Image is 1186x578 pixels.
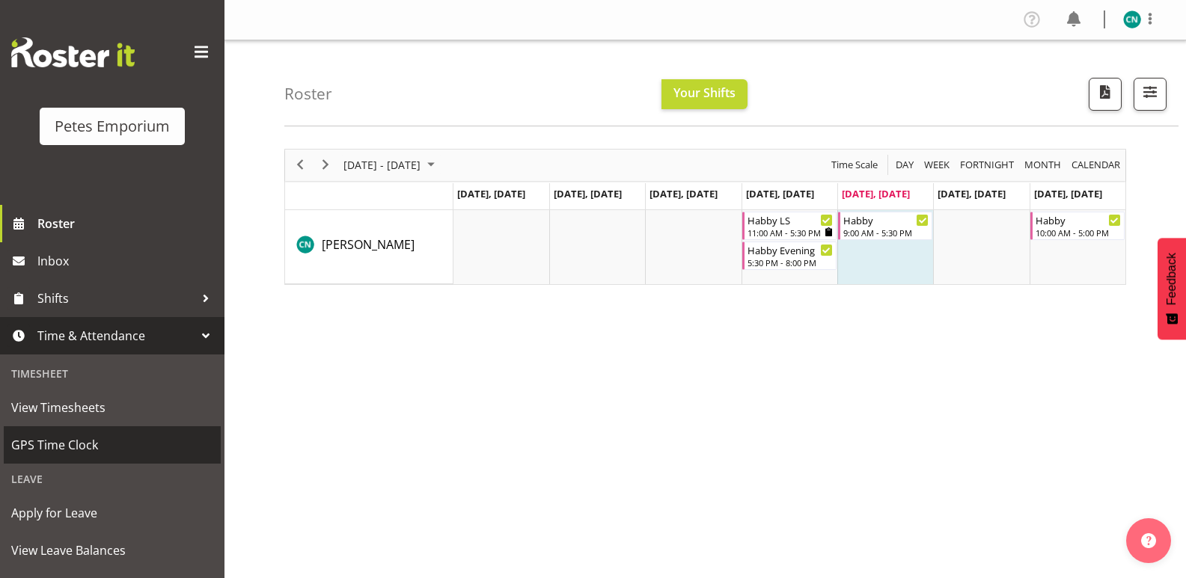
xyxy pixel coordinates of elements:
button: Time Scale [829,156,881,174]
div: Christine Neville"s event - Habby LS Begin From Thursday, October 2, 2025 at 11:00:00 AM GMT+13:0... [742,212,837,240]
div: 5:30 PM - 8:00 PM [748,256,833,268]
button: Fortnight [958,156,1017,174]
span: [DATE], [DATE] [1034,187,1102,200]
a: View Leave Balances [4,532,221,569]
h4: Roster [284,85,332,102]
span: Inbox [37,250,217,272]
table: Timeline Week of October 3, 2025 [453,210,1125,284]
span: [DATE], [DATE] [938,187,1006,200]
button: Download a PDF of the roster according to the set date range. [1089,78,1122,111]
button: Previous [290,156,311,174]
div: Christine Neville"s event - Habby Begin From Sunday, October 5, 2025 at 10:00:00 AM GMT+13:00 End... [1030,212,1125,240]
span: Week [923,156,951,174]
span: Month [1023,156,1063,174]
span: Feedback [1165,253,1179,305]
div: next period [313,150,338,181]
a: Apply for Leave [4,494,221,532]
div: 11:00 AM - 5:30 PM [748,227,833,239]
button: Month [1069,156,1123,174]
button: Filter Shifts [1134,78,1167,111]
img: Rosterit website logo [11,37,135,67]
img: help-xxl-2.png [1141,533,1156,548]
span: Fortnight [959,156,1015,174]
a: [PERSON_NAME] [322,236,415,253]
div: Habby LS [748,212,833,227]
span: [DATE], [DATE] [649,187,718,200]
span: GPS Time Clock [11,434,213,456]
div: previous period [287,150,313,181]
div: Habby Evening [748,242,833,257]
div: Sep 29 - Oct 05, 2025 [338,150,444,181]
span: Roster [37,212,217,235]
span: Your Shifts [673,84,736,101]
button: Your Shifts [661,79,748,109]
td: Christine Neville resource [285,210,453,284]
button: Feedback - Show survey [1158,238,1186,339]
div: 10:00 AM - 5:00 PM [1036,227,1121,239]
button: Timeline Week [922,156,953,174]
div: Christine Neville"s event - Habby Begin From Friday, October 3, 2025 at 9:00:00 AM GMT+13:00 Ends... [838,212,932,240]
span: View Leave Balances [11,539,213,562]
span: calendar [1070,156,1122,174]
span: Shifts [37,287,195,310]
a: View Timesheets [4,389,221,426]
span: [DATE], [DATE] [842,187,910,200]
button: Timeline Day [893,156,917,174]
span: Time & Attendance [37,325,195,347]
div: 9:00 AM - 5:30 PM [843,227,929,239]
div: Christine Neville"s event - Habby Evening Begin From Thursday, October 2, 2025 at 5:30:00 PM GMT+... [742,242,837,270]
div: Habby [1036,212,1121,227]
img: christine-neville11214.jpg [1123,10,1141,28]
span: Day [894,156,915,174]
button: Timeline Month [1022,156,1064,174]
span: View Timesheets [11,396,213,419]
span: [PERSON_NAME] [322,236,415,253]
span: [DATE], [DATE] [746,187,814,200]
a: GPS Time Clock [4,426,221,464]
button: October 2025 [341,156,441,174]
span: [DATE] - [DATE] [342,156,422,174]
button: Next [316,156,336,174]
div: Timeline Week of October 3, 2025 [284,149,1126,285]
div: Petes Emporium [55,115,170,138]
span: [DATE], [DATE] [554,187,622,200]
div: Habby [843,212,929,227]
span: Time Scale [830,156,879,174]
span: [DATE], [DATE] [457,187,525,200]
span: Apply for Leave [11,502,213,524]
div: Timesheet [4,358,221,389]
div: Leave [4,464,221,494]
